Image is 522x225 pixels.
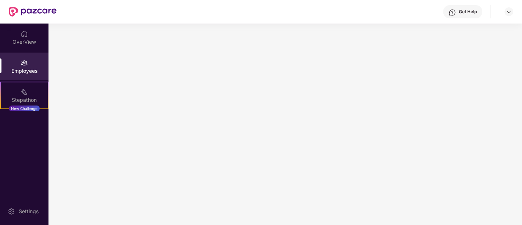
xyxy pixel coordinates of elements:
img: svg+xml;base64,PHN2ZyBpZD0iSG9tZSIgeG1sbnM9Imh0dHA6Ly93d3cudzMub3JnLzIwMDAvc3ZnIiB3aWR0aD0iMjAiIG... [21,30,28,37]
img: svg+xml;base64,PHN2ZyBpZD0iRW1wbG95ZWVzIiB4bWxucz0iaHR0cDovL3d3dy53My5vcmcvMjAwMC9zdmciIHdpZHRoPS... [21,59,28,67]
img: svg+xml;base64,PHN2ZyB4bWxucz0iaHR0cDovL3d3dy53My5vcmcvMjAwMC9zdmciIHdpZHRoPSIyMSIgaGVpZ2h0PSIyMC... [21,88,28,96]
div: New Challenge [9,106,40,111]
div: Settings [17,208,41,215]
img: New Pazcare Logo [9,7,57,17]
img: svg+xml;base64,PHN2ZyBpZD0iU2V0dGluZy0yMHgyMCIgeG1sbnM9Imh0dHA6Ly93d3cudzMub3JnLzIwMDAvc3ZnIiB3aW... [8,208,15,215]
div: Get Help [459,9,477,15]
img: svg+xml;base64,PHN2ZyBpZD0iSGVscC0zMngzMiIgeG1sbnM9Imh0dHA6Ly93d3cudzMub3JnLzIwMDAvc3ZnIiB3aWR0aD... [449,9,456,16]
div: Stepathon [1,96,48,104]
img: svg+xml;base64,PHN2ZyBpZD0iRHJvcGRvd24tMzJ4MzIiIHhtbG5zPSJodHRwOi8vd3d3LnczLm9yZy8yMDAwL3N2ZyIgd2... [506,9,512,15]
